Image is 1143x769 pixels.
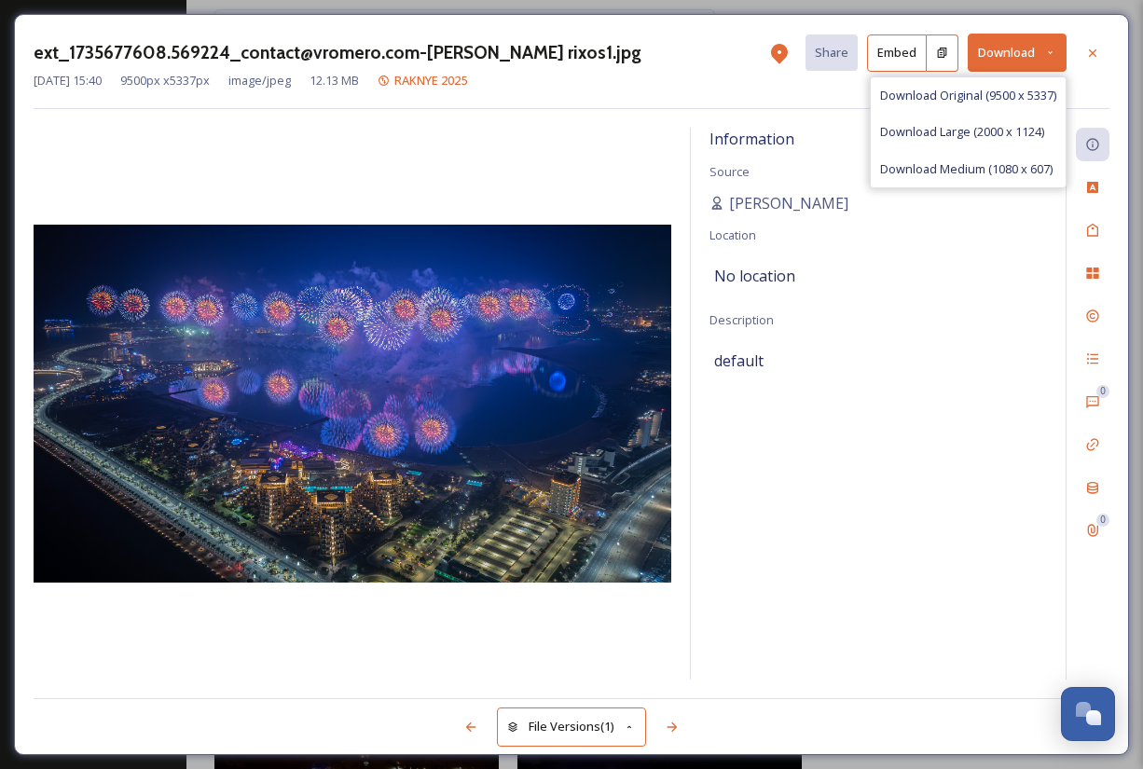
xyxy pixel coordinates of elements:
[806,34,858,71] button: Share
[714,350,764,372] span: default
[120,72,210,89] span: 9500 px x 5337 px
[228,72,291,89] span: image/jpeg
[880,87,1056,104] span: Download Original (9500 x 5337)
[867,34,927,72] button: Embed
[34,39,641,66] h3: ext_1735677608.569224_contact@vromero.com-[PERSON_NAME] rixos1.jpg
[1096,514,1109,527] div: 0
[880,160,1053,178] span: Download Medium (1080 x 607)
[34,225,671,583] img: contact%40vromero.com-victor%20romero%20rixos1.jpg
[310,72,359,89] span: 12.13 MB
[709,227,756,243] span: Location
[497,707,646,746] button: File Versions(1)
[729,192,848,214] span: [PERSON_NAME]
[714,265,795,287] span: No location
[709,311,774,328] span: Description
[709,163,750,180] span: Source
[880,123,1044,141] span: Download Large (2000 x 1124)
[34,72,102,89] span: [DATE] 15:40
[1061,687,1115,741] button: Open Chat
[709,129,794,149] span: Information
[394,72,467,89] span: RAKNYE 2025
[968,34,1067,72] button: Download
[1096,385,1109,398] div: 0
